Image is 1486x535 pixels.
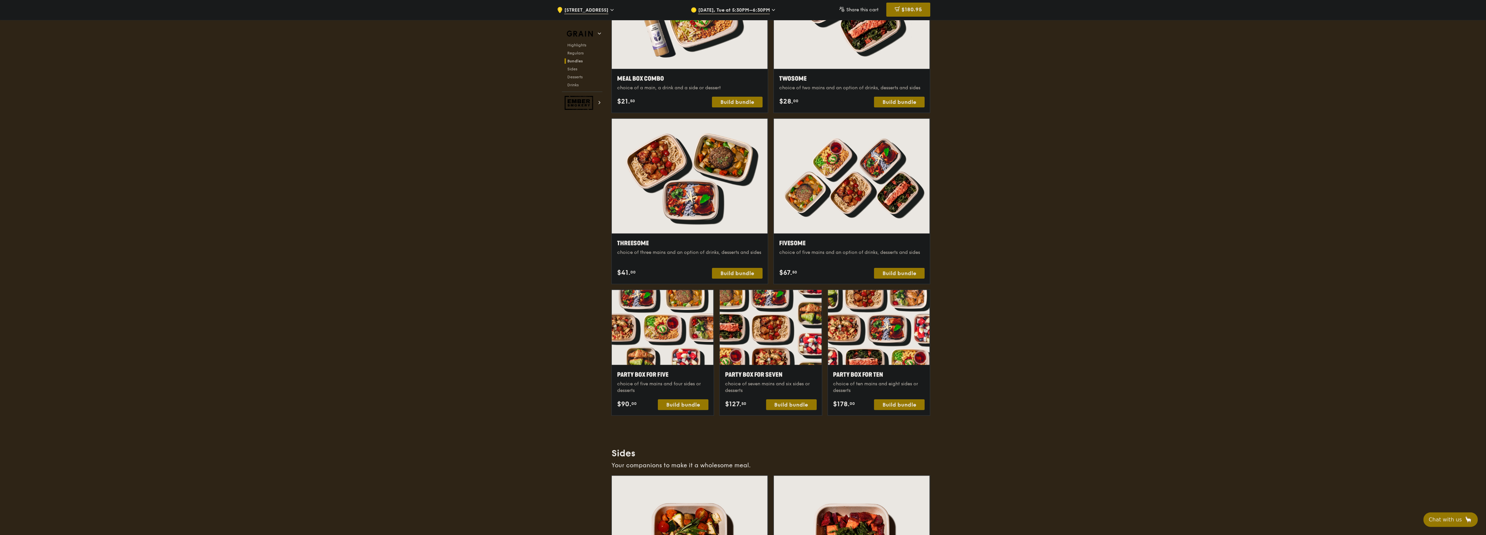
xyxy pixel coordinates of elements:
span: 00 [630,270,636,275]
div: Your companions to make it a wholesome meal. [611,461,930,470]
div: choice of two mains and an option of drinks, desserts and sides [779,85,925,92]
div: Meal Box Combo [617,74,763,84]
div: Party Box for Ten [833,370,925,380]
div: Party Box for Seven [725,370,816,380]
span: 50 [630,99,635,104]
div: Party Box for Five [617,370,708,380]
span: Share this cart [846,7,879,13]
div: Twosome [779,74,925,84]
div: Build bundle [874,400,925,410]
span: $90. [617,400,631,410]
span: Drinks [567,83,579,87]
span: Highlights [567,43,586,47]
div: Build bundle [712,97,763,108]
span: [STREET_ADDRESS] [564,7,608,14]
span: $28. [779,97,793,107]
span: 50 [741,401,746,407]
div: Build bundle [874,268,925,279]
div: choice of seven mains and six sides or desserts [725,381,816,394]
span: 00 [850,401,855,407]
span: [DATE], Tue at 5:30PM–6:30PM [698,7,770,14]
span: Chat with us [1429,516,1462,524]
span: $21. [617,97,630,107]
div: choice of three mains and an option of drinks, desserts and sides [617,250,763,256]
h3: Sides [611,448,930,460]
span: $178. [833,400,850,410]
div: Fivesome [779,239,925,248]
span: $180.95 [901,6,922,13]
div: Build bundle [874,97,925,108]
span: Bundles [567,59,583,63]
span: $67. [779,268,792,278]
div: Threesome [617,239,763,248]
span: Desserts [567,75,583,79]
span: Regulars [567,51,584,55]
img: Ember Smokery web logo [565,96,595,110]
div: choice of a main, a drink and a side or dessert [617,85,763,92]
div: Build bundle [712,268,763,279]
span: 00 [631,401,637,407]
div: Build bundle [658,400,708,410]
span: $41. [617,268,630,278]
div: choice of ten mains and eight sides or desserts [833,381,925,394]
span: $127. [725,400,741,410]
button: Chat with us🦙 [1424,512,1478,527]
span: 00 [793,99,798,104]
span: 50 [792,270,797,275]
div: Build bundle [766,400,817,410]
div: choice of five mains and four sides or desserts [617,381,708,394]
span: Sides [567,67,577,71]
div: choice of five mains and an option of drinks, desserts and sides [779,250,925,256]
img: Grain web logo [565,28,595,40]
span: 🦙 [1465,516,1473,524]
